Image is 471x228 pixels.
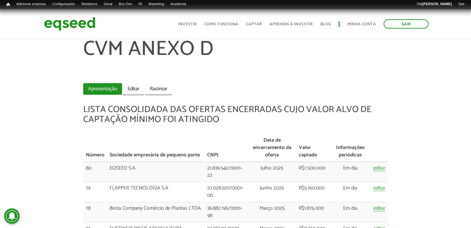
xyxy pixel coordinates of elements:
h5: LISTA CONSOLIDADA DAS OFERTAS ENCERRADAS CUJO VALOR ALVO DE CAPTAÇÃO MÍNIMO FOI ATINGIDO [83,105,387,125]
td: Brota Company Comércio de Plantas LTDA. [107,202,205,222]
a: Rastrear [145,83,172,95]
td: 36.882.195/0001-98 [205,202,248,222]
th: Número [83,134,107,162]
a: Configurações [49,2,78,7]
a: Olá[PERSON_NAME] [413,2,455,7]
td: 21.839.542/0001-22 [205,162,248,182]
strong: [PERSON_NAME] [422,2,452,6]
a: Marketing [145,2,167,7]
a: Apresentação [83,83,122,95]
a: Aprenda a investir [270,22,313,26]
a: Investir [178,22,197,26]
a: Bus Dev [116,2,136,7]
td: 78 [83,202,107,222]
a: Como funciona [204,22,238,26]
td: 27.028.507/0001-00 [205,182,248,202]
h1: CVM ANEXO D [83,38,387,80]
a: editar [373,186,385,191]
th: Valor captado [296,134,330,162]
a: Blog [320,22,331,26]
a: RI [135,2,145,7]
a: Captar [246,22,262,26]
span: Junho 2025 [260,184,284,192]
a: Adicionar empresa [13,2,49,7]
a: Sair [455,2,468,7]
th: CNPJ [205,134,248,162]
a: editar [373,206,385,211]
td: R$7.500.000 [296,162,330,182]
td: 79 [83,182,107,202]
img: EqSeed [44,15,95,32]
td: EQSEED S.A. [107,162,205,182]
th: Sociedade empresária de pequeno porte [107,134,205,162]
th: Data de encerramento da oferta [248,134,297,162]
span: Julho 2025 [261,164,283,172]
a: Relatórios [78,2,100,7]
a: Editar [123,83,144,95]
td: R$5.160.000 [296,182,330,202]
td: Em dia [330,202,370,222]
a: Sair [384,19,429,29]
td: FLAPPER TECNOLOGIA S.A [107,182,205,202]
a: Geral [101,2,116,7]
a: Academia [167,2,190,7]
a: editar [373,166,385,171]
th: Informações periódicas [330,134,370,162]
span: Março 2025 [260,204,285,213]
td: 80 [83,162,107,182]
span: Início [6,2,10,7]
a: Minha conta [347,22,376,26]
a: Início [3,2,13,8]
td: Em dia [330,162,370,182]
td: Em dia [330,182,370,202]
td: R$1.875.000 [296,202,330,222]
